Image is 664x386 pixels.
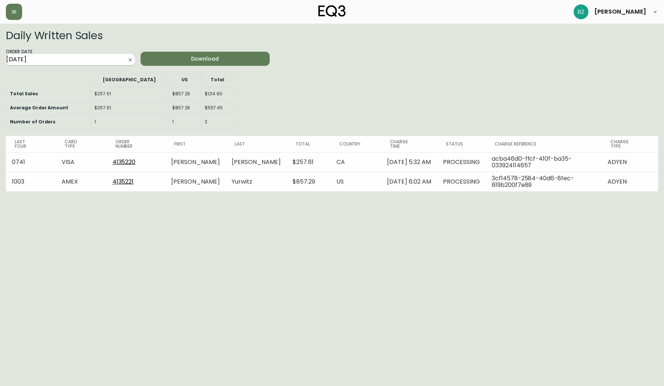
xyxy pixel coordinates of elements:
a: 4135221 [113,177,134,186]
td: $257.61 [287,152,331,172]
td: 3cf14578-2584-40d6-8fec-619b200f7e89 [486,172,602,191]
th: Last Four [6,136,56,152]
td: [DATE] 6:02 AM [381,172,437,191]
th: Last [226,136,286,152]
td: [PERSON_NAME] [165,152,226,172]
td: Yurwitz [226,172,286,191]
h2: Daily Written Sales [6,30,404,41]
th: Total [201,73,234,86]
a: 4135220 [113,158,136,166]
td: 1 [169,115,201,129]
th: [GEOGRAPHIC_DATA] [91,73,168,86]
td: $257.61 [91,87,168,100]
td: [PERSON_NAME] [226,152,286,172]
td: PROCESSING [437,172,486,191]
td: acba46d0-ffcf-410f-ba35-033924114657 [486,152,602,172]
b: Average Order Amount [10,105,68,111]
td: $857.29 [169,101,201,115]
th: Card Type [56,136,107,152]
th: First [165,136,226,152]
th: US [169,73,201,86]
th: Order Number [107,136,165,152]
span: Download [146,54,263,64]
th: Total [287,136,331,152]
td: US [331,172,381,191]
b: Total Sales [10,90,38,97]
th: Charge Time [381,136,437,152]
th: Charge Reference [486,136,602,152]
th: Status [437,136,486,152]
td: ADYEN [602,152,658,172]
span: [PERSON_NAME] [594,9,646,15]
td: $257.61 [91,101,168,115]
td: CA [331,152,381,172]
td: [DATE] 5:32 AM [381,152,437,172]
th: Country [331,136,381,152]
button: Download [141,52,269,66]
td: 0741 [6,152,56,172]
input: mm/dd/yyyy [6,54,123,66]
td: 1003 [6,172,56,191]
td: $557.45 [201,101,234,115]
th: Charge Type [602,136,658,152]
td: PROCESSING [437,152,486,172]
td: VISA [56,152,107,172]
img: logo [318,5,346,17]
td: $1,114.90 [201,87,234,100]
td: $857.29 [169,87,201,100]
td: AMEX [56,172,107,191]
td: ADYEN [602,172,658,191]
td: 1 [91,115,168,129]
td: $857.29 [287,172,331,191]
img: 603957c962080f772e6770b96f84fb5c [574,4,588,19]
td: 2 [201,115,234,129]
b: Number of Orders [10,119,55,125]
td: [PERSON_NAME] [165,172,226,191]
